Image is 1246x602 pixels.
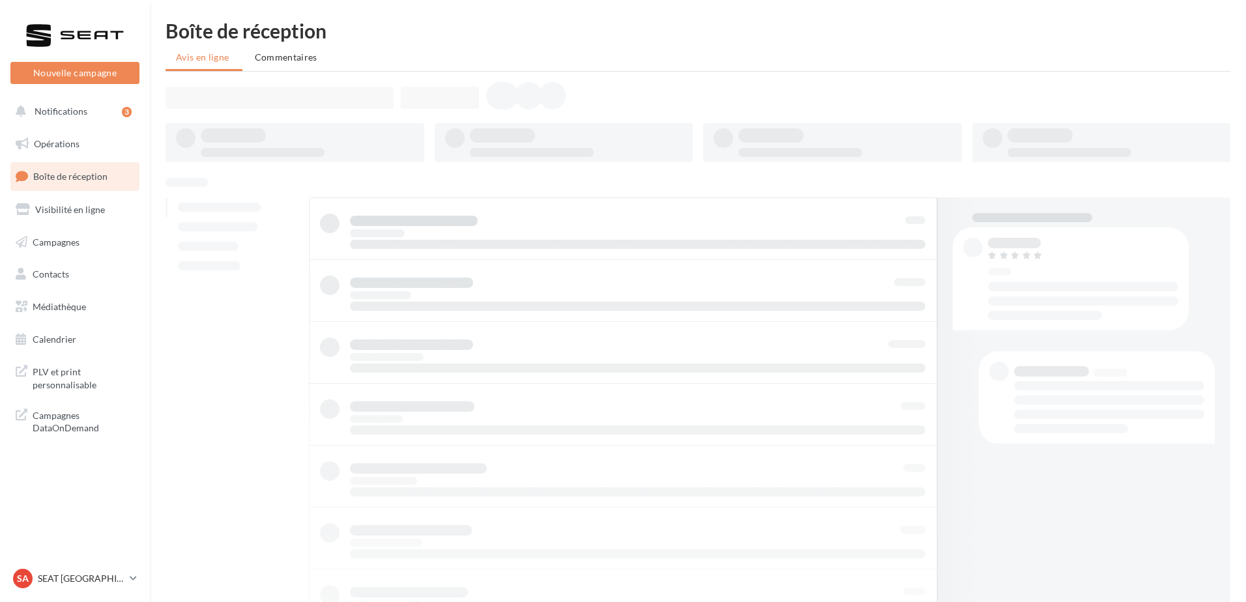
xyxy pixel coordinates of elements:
[8,98,137,125] button: Notifications 3
[17,572,29,585] span: SA
[33,171,108,182] span: Boîte de réception
[33,301,86,312] span: Médiathèque
[10,566,139,591] a: SA SEAT [GEOGRAPHIC_DATA]
[8,196,142,223] a: Visibilité en ligne
[166,21,1230,40] div: Boîte de réception
[33,268,69,279] span: Contacts
[8,401,142,440] a: Campagnes DataOnDemand
[8,162,142,190] a: Boîte de réception
[8,130,142,158] a: Opérations
[8,358,142,396] a: PLV et print personnalisable
[8,326,142,353] a: Calendrier
[33,334,76,345] span: Calendrier
[35,204,105,215] span: Visibilité en ligne
[8,229,142,256] a: Campagnes
[35,106,87,117] span: Notifications
[122,107,132,117] div: 3
[34,138,80,149] span: Opérations
[10,62,139,84] button: Nouvelle campagne
[33,236,80,247] span: Campagnes
[33,407,134,435] span: Campagnes DataOnDemand
[8,261,142,288] a: Contacts
[38,572,124,585] p: SEAT [GEOGRAPHIC_DATA]
[33,363,134,391] span: PLV et print personnalisable
[8,293,142,321] a: Médiathèque
[255,51,317,63] span: Commentaires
